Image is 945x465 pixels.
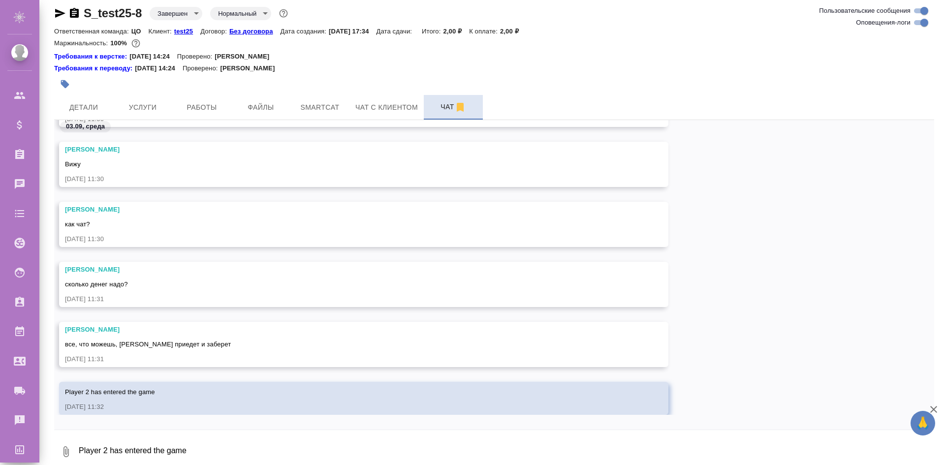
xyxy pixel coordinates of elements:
[210,7,271,20] div: Завершен
[60,101,107,114] span: Детали
[131,28,149,35] p: ЦО
[500,28,526,35] p: 2,00 ₽
[469,28,500,35] p: К оплате:
[65,160,81,168] span: Вижу
[215,52,277,62] p: [PERSON_NAME]
[329,28,377,35] p: [DATE] 17:34
[914,413,931,434] span: 🙏
[110,39,129,47] p: 100%
[296,101,344,114] span: Smartcat
[443,28,469,35] p: 2,00 ₽
[54,28,131,35] p: Ответственная команда:
[65,388,155,396] span: Player 2 has entered the game
[65,402,634,412] div: [DATE] 11:32
[135,63,183,73] p: [DATE] 14:24
[183,63,220,73] p: Проверено:
[819,6,911,16] span: Пользовательские сообщения
[911,411,935,435] button: 🙏
[377,28,414,35] p: Дата сдачи:
[54,52,129,62] a: Требования к верстке:
[200,28,229,35] p: Договор:
[65,234,634,244] div: [DATE] 11:30
[129,52,177,62] p: [DATE] 14:24
[149,28,174,35] p: Клиент:
[174,27,200,35] a: test25
[237,101,284,114] span: Файлы
[856,18,911,28] span: Оповещения-логи
[229,28,281,35] p: Без договора
[65,294,634,304] div: [DATE] 11:31
[229,27,281,35] a: Без договора
[155,9,190,18] button: Завершен
[65,354,634,364] div: [DATE] 11:31
[174,28,200,35] p: test25
[430,101,477,113] span: Чат
[65,325,634,335] div: [PERSON_NAME]
[84,6,142,20] a: S_test25-8
[54,63,135,73] div: Нажми, чтобы открыть папку с инструкцией
[277,7,290,20] button: Доп статусы указывают на важность/срочность заказа
[65,205,634,215] div: [PERSON_NAME]
[454,101,466,113] svg: Отписаться
[65,174,634,184] div: [DATE] 11:30
[54,39,110,47] p: Маржинальность:
[65,341,231,348] span: все, что можешь, [PERSON_NAME] приедет и заберет
[150,7,202,20] div: Завершен
[65,265,634,275] div: [PERSON_NAME]
[68,7,80,19] button: Скопировать ссылку
[66,122,105,131] p: 03.09, среда
[281,28,329,35] p: Дата создания:
[65,145,634,155] div: [PERSON_NAME]
[220,63,282,73] p: [PERSON_NAME]
[65,220,90,228] span: как чат?
[54,7,66,19] button: Скопировать ссылку для ЯМессенджера
[54,73,76,95] button: Добавить тэг
[119,101,166,114] span: Услуги
[215,9,259,18] button: Нормальный
[129,37,142,50] button: 0.00 RUB;
[54,52,129,62] div: Нажми, чтобы открыть папку с инструкцией
[422,28,443,35] p: Итого:
[178,101,225,114] span: Работы
[177,52,215,62] p: Проверено:
[54,63,135,73] a: Требования к переводу:
[355,101,418,114] span: Чат с клиентом
[65,280,128,288] span: сколько денег надо?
